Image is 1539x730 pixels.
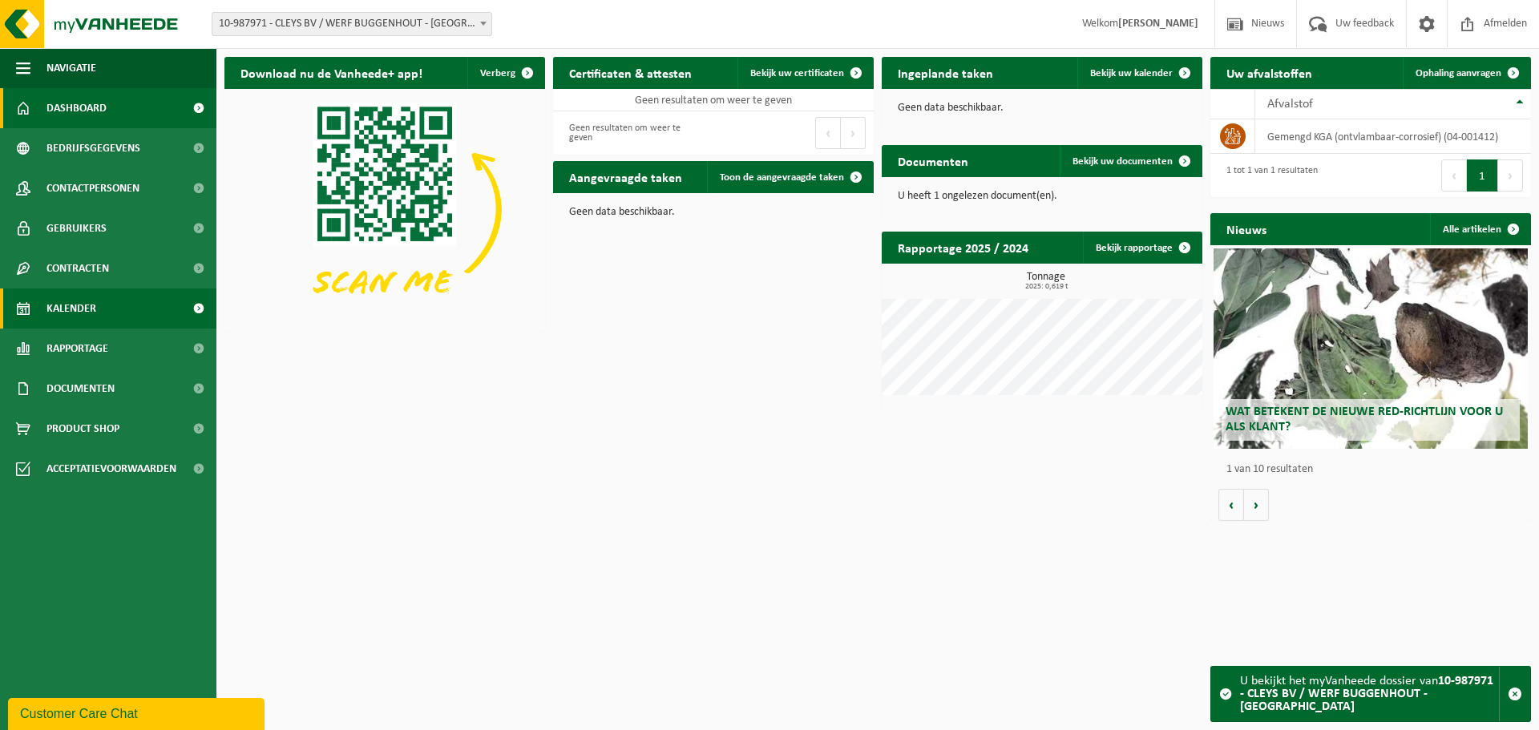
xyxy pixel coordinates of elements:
[1072,156,1173,167] span: Bekijk uw documenten
[212,12,492,36] span: 10-987971 - CLEYS BV / WERF BUGGENHOUT - BUGGENHOUT
[1416,68,1501,79] span: Ophaling aanvragen
[750,68,844,79] span: Bekijk uw certificaten
[1441,159,1467,192] button: Previous
[1226,464,1523,475] p: 1 van 10 resultaten
[890,283,1202,291] span: 2025: 0,619 t
[1118,18,1198,30] strong: [PERSON_NAME]
[1240,667,1499,721] div: U bekijkt het myVanheede dossier van
[1210,213,1282,244] h2: Nieuws
[553,89,874,111] td: Geen resultaten om weer te geven
[1240,675,1493,713] strong: 10-987971 - CLEYS BV / WERF BUGGENHOUT - [GEOGRAPHIC_DATA]
[46,449,176,489] span: Acceptatievoorwaarden
[707,161,872,193] a: Toon de aangevraagde taken
[8,695,268,730] iframe: chat widget
[46,288,96,329] span: Kalender
[1267,98,1313,111] span: Afvalstof
[46,128,140,168] span: Bedrijfsgegevens
[553,57,708,88] h2: Certificaten & attesten
[882,232,1044,263] h2: Rapportage 2025 / 2024
[224,57,438,88] h2: Download nu de Vanheede+ app!
[1226,405,1503,434] span: Wat betekent de nieuwe RED-richtlijn voor u als klant?
[898,191,1186,202] p: U heeft 1 ongelezen document(en).
[1214,248,1528,449] a: Wat betekent de nieuwe RED-richtlijn voor u als klant?
[553,161,698,192] h2: Aangevraagde taken
[841,117,866,149] button: Next
[1060,145,1201,177] a: Bekijk uw documenten
[815,117,841,149] button: Previous
[898,103,1186,114] p: Geen data beschikbaar.
[1403,57,1529,89] a: Ophaling aanvragen
[46,168,139,208] span: Contactpersonen
[882,57,1009,88] h2: Ingeplande taken
[737,57,872,89] a: Bekijk uw certificaten
[212,13,491,35] span: 10-987971 - CLEYS BV / WERF BUGGENHOUT - BUGGENHOUT
[569,207,858,218] p: Geen data beschikbaar.
[882,145,984,176] h2: Documenten
[46,48,96,88] span: Navigatie
[1077,57,1201,89] a: Bekijk uw kalender
[46,88,107,128] span: Dashboard
[1244,489,1269,521] button: Volgende
[1255,119,1531,154] td: gemengd KGA (ontvlambaar-corrosief) (04-001412)
[1467,159,1498,192] button: 1
[1210,57,1328,88] h2: Uw afvalstoffen
[224,89,545,329] img: Download de VHEPlus App
[46,369,115,409] span: Documenten
[1498,159,1523,192] button: Next
[720,172,844,183] span: Toon de aangevraagde taken
[1218,489,1244,521] button: Vorige
[1430,213,1529,245] a: Alle artikelen
[890,272,1202,291] h3: Tonnage
[46,208,107,248] span: Gebruikers
[1218,158,1318,193] div: 1 tot 1 van 1 resultaten
[1083,232,1201,264] a: Bekijk rapportage
[467,57,543,89] button: Verberg
[561,115,705,151] div: Geen resultaten om weer te geven
[480,68,515,79] span: Verberg
[46,409,119,449] span: Product Shop
[46,329,108,369] span: Rapportage
[46,248,109,288] span: Contracten
[1090,68,1173,79] span: Bekijk uw kalender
